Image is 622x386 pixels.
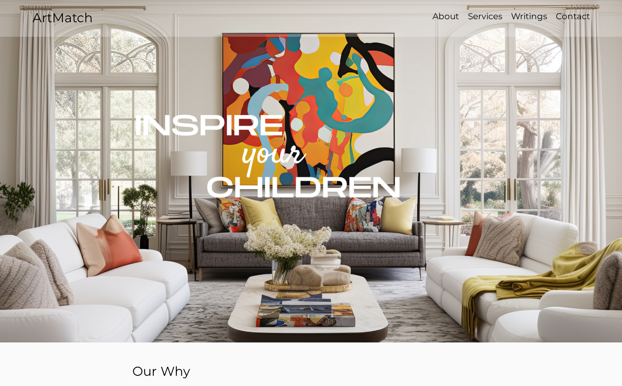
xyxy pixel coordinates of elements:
[463,10,507,23] a: Services
[428,10,463,23] a: About
[400,10,594,23] nav: Site
[507,10,552,23] a: Writings
[132,363,190,379] span: Our Why
[552,10,594,23] p: Contact
[32,10,93,26] a: ArtMatch
[552,10,594,23] a: Contact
